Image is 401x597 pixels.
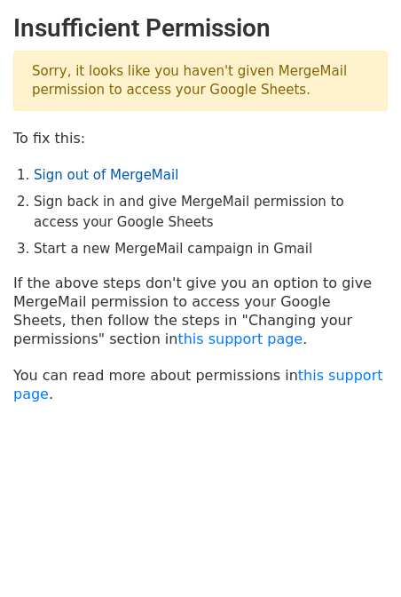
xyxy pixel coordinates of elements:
[34,239,388,259] li: Start a new MergeMail campaign in Gmail
[13,51,388,111] p: Sorry, it looks like you haven't given MergeMail permission to access your Google Sheets.
[312,512,401,597] iframe: Chat Widget
[177,330,303,347] a: this support page
[13,366,388,403] p: You can read more about permissions in .
[13,367,383,402] a: this support page
[34,192,388,232] li: Sign back in and give MergeMail permission to access your Google Sheets
[13,129,388,147] p: To fix this:
[13,13,388,44] h2: Insufficient Permission
[34,167,178,183] a: Sign out of MergeMail
[13,274,388,348] p: If the above steps don't give you an option to give MergeMail permission to access your Google Sh...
